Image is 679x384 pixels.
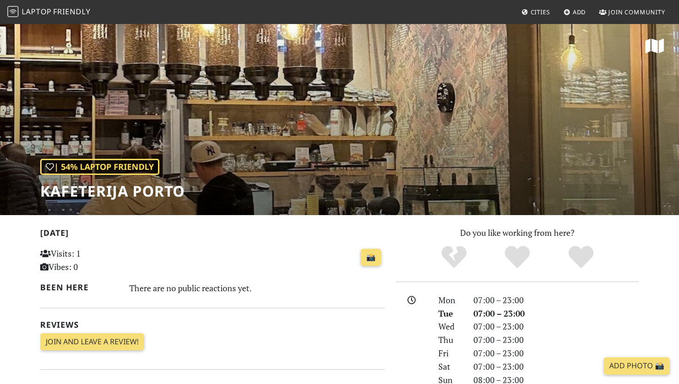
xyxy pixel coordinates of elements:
div: Fri [433,347,468,360]
div: Definitely! [549,245,613,270]
div: 07:00 – 23:00 [468,320,644,333]
p: Visits: 1 Vibes: 0 [40,247,148,274]
div: Mon [433,294,468,307]
div: 07:00 – 23:00 [468,347,644,360]
a: LaptopFriendly LaptopFriendly [7,4,91,20]
div: 07:00 – 23:00 [468,307,644,320]
a: Add Photo 📸 [604,357,670,375]
h2: Been here [40,282,118,292]
div: No [422,245,486,270]
div: There are no public reactions yet. [129,281,385,295]
div: | 54% Laptop Friendly [40,159,159,175]
p: Do you like working from here? [396,226,639,240]
a: 📸 [361,249,381,266]
div: 07:00 – 23:00 [468,333,644,347]
h2: [DATE] [40,228,385,241]
span: Cities [531,8,550,16]
h2: Reviews [40,320,385,330]
img: LaptopFriendly [7,6,18,17]
div: Yes [485,245,549,270]
a: Join Community [595,4,669,20]
span: Add [573,8,586,16]
span: Friendly [53,6,90,17]
div: 07:00 – 23:00 [468,360,644,373]
span: Join Community [608,8,665,16]
div: Thu [433,333,468,347]
span: Laptop [22,6,52,17]
a: Cities [518,4,554,20]
h1: Kafeterija Porto [40,182,185,200]
div: Wed [433,320,468,333]
div: 07:00 – 23:00 [468,294,644,307]
a: Join and leave a review! [40,333,144,351]
div: Sat [433,360,468,373]
div: Tue [433,307,468,320]
a: Add [560,4,590,20]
